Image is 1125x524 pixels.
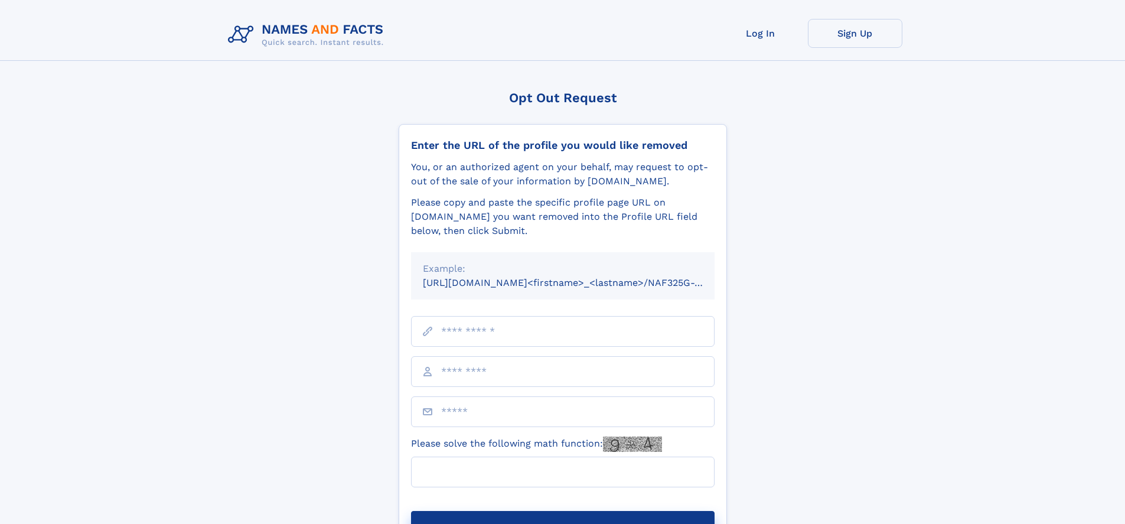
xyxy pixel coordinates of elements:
[411,196,715,238] div: Please copy and paste the specific profile page URL on [DOMAIN_NAME] you want removed into the Pr...
[423,262,703,276] div: Example:
[223,19,393,51] img: Logo Names and Facts
[713,19,808,48] a: Log In
[808,19,902,48] a: Sign Up
[411,437,662,452] label: Please solve the following math function:
[411,160,715,188] div: You, or an authorized agent on your behalf, may request to opt-out of the sale of your informatio...
[411,139,715,152] div: Enter the URL of the profile you would like removed
[399,90,727,105] div: Opt Out Request
[423,277,737,288] small: [URL][DOMAIN_NAME]<firstname>_<lastname>/NAF325G-xxxxxxxx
